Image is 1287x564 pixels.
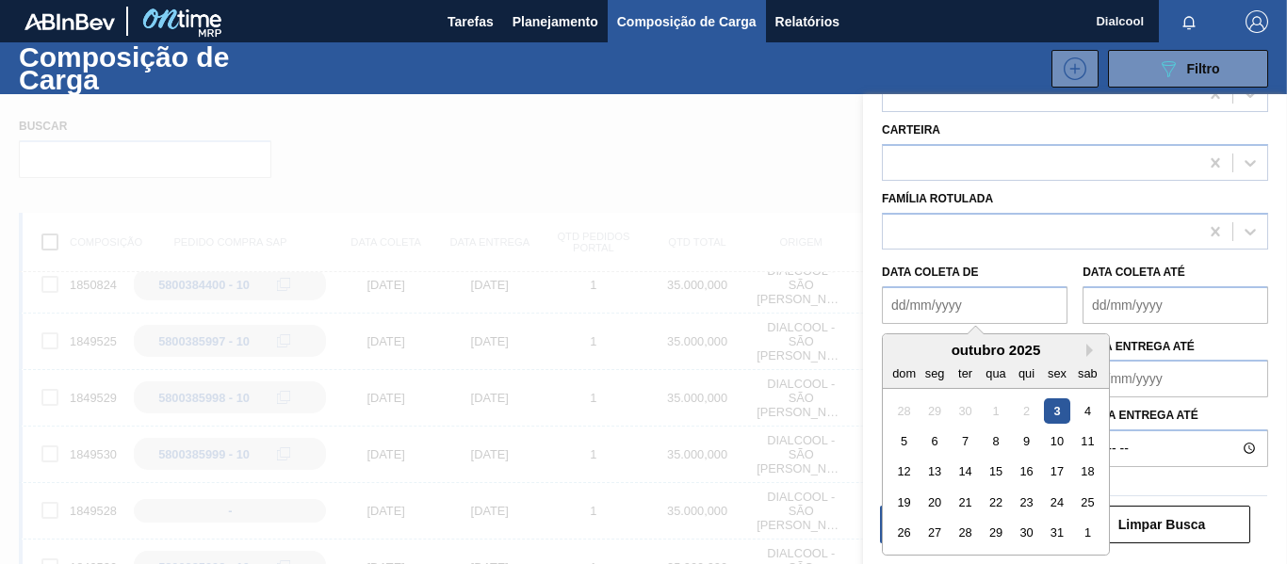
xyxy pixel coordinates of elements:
[882,123,940,137] label: Carteira
[891,360,917,385] div: dom
[617,10,757,33] span: Composição de Carga
[1075,520,1100,545] div: Choose sábado, 1 de novembro de 2025
[1044,459,1069,484] div: Choose sexta-feira, 17 de outubro de 2025
[891,490,917,515] div: Choose domingo, 19 de outubro de 2025
[1073,506,1251,543] button: Limpar Busca
[922,490,948,515] div: Choose segunda-feira, 20 de outubro de 2025
[922,520,948,545] div: Choose segunda-feira, 27 de outubro de 2025
[1075,490,1100,515] div: Choose sábado, 25 de outubro de 2025
[1083,340,1195,353] label: Data entrega até
[1044,360,1069,385] div: sex
[1187,61,1220,76] span: Filtro
[24,13,115,30] img: TNhmsLtSVTkK8tSr43FrP2fwEKptu5GPRR3wAAAABJRU5ErkJggg==
[953,490,978,515] div: Choose terça-feira, 21 de outubro de 2025
[983,397,1008,423] div: Not available quarta-feira, 1 de outubro de 2025
[983,360,1008,385] div: qua
[448,10,494,33] span: Tarefas
[922,459,948,484] div: Choose segunda-feira, 13 de outubro de 2025
[953,520,978,545] div: Choose terça-feira, 28 de outubro de 2025
[1108,50,1268,88] button: Filtro
[1083,360,1268,397] input: dd/mm/yyyy
[1083,286,1268,324] input: dd/mm/yyyy
[1083,266,1184,279] label: Data coleta até
[1044,428,1069,454] div: Choose sexta-feira, 10 de outubro de 2025
[775,10,839,33] span: Relatórios
[882,192,993,205] label: Família Rotulada
[953,459,978,484] div: Choose terça-feira, 14 de outubro de 2025
[891,428,917,454] div: Choose domingo, 5 de outubro de 2025
[983,490,1008,515] div: Choose quarta-feira, 22 de outubro de 2025
[1014,360,1039,385] div: qui
[883,342,1109,358] div: outubro 2025
[891,397,917,423] div: Not available domingo, 28 de setembro de 2025
[1159,8,1219,35] button: Notificações
[882,266,978,279] label: Data coleta de
[1014,520,1039,545] div: Choose quinta-feira, 30 de outubro de 2025
[1014,428,1039,454] div: Choose quinta-feira, 9 de outubro de 2025
[953,397,978,423] div: Not available terça-feira, 30 de setembro de 2025
[1014,490,1039,515] div: Choose quinta-feira, 23 de outubro de 2025
[983,520,1008,545] div: Choose quarta-feira, 29 de outubro de 2025
[922,428,948,454] div: Choose segunda-feira, 6 de outubro de 2025
[983,459,1008,484] div: Choose quarta-feira, 15 de outubro de 2025
[953,428,978,454] div: Choose terça-feira, 7 de outubro de 2025
[1044,397,1069,423] div: Choose sexta-feira, 3 de outubro de 2025
[513,10,598,33] span: Planejamento
[1083,402,1268,429] label: Hora entrega até
[1014,459,1039,484] div: Choose quinta-feira, 16 de outubro de 2025
[1042,50,1099,88] div: Nova Composição
[891,520,917,545] div: Choose domingo, 26 de outubro de 2025
[1075,360,1100,385] div: sab
[1014,397,1039,423] div: Not available quinta-feira, 2 de outubro de 2025
[1044,490,1069,515] div: Choose sexta-feira, 24 de outubro de 2025
[922,360,948,385] div: seg
[891,459,917,484] div: Choose domingo, 12 de outubro de 2025
[888,395,1102,547] div: month 2025-10
[1246,10,1268,33] img: Logout
[19,46,309,89] h1: Composição de Carga
[880,506,1058,543] button: Buscar
[922,397,948,423] div: Not available segunda-feira, 29 de setembro de 2025
[1075,428,1100,454] div: Choose sábado, 11 de outubro de 2025
[1086,344,1100,357] button: Next Month
[983,428,1008,454] div: Choose quarta-feira, 8 de outubro de 2025
[1075,397,1100,423] div: Choose sábado, 4 de outubro de 2025
[953,360,978,385] div: ter
[882,286,1067,324] input: dd/mm/yyyy
[1044,520,1069,545] div: Choose sexta-feira, 31 de outubro de 2025
[1075,459,1100,484] div: Choose sábado, 18 de outubro de 2025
